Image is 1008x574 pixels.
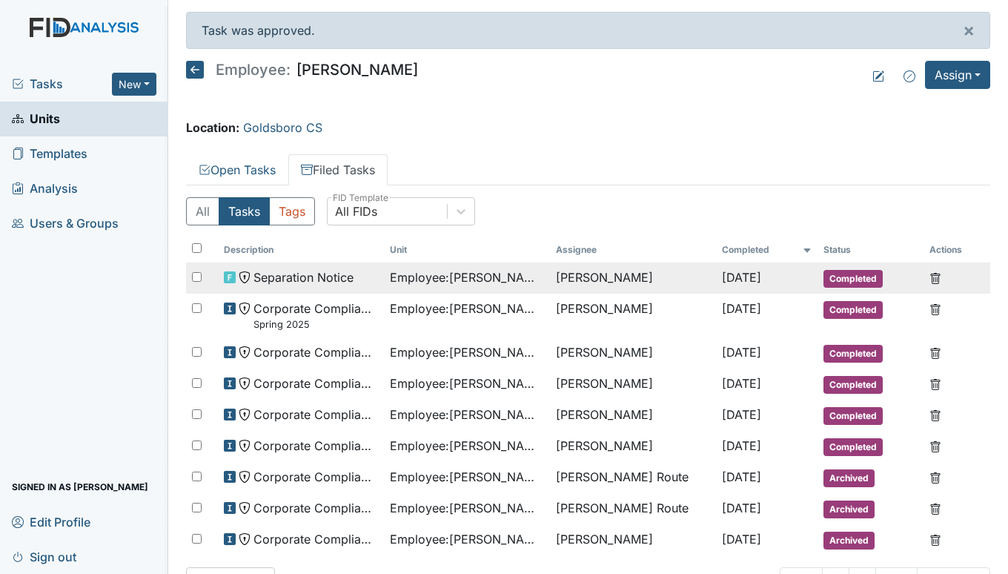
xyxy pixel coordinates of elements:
[390,437,544,455] span: Employee : [PERSON_NAME]
[818,237,924,263] th: Toggle SortBy
[823,469,875,487] span: Archived
[253,437,378,455] span: Corporate Compliance
[269,197,315,225] button: Tags
[390,406,544,423] span: Employee : [PERSON_NAME]
[929,300,941,317] a: Delete
[186,120,239,135] strong: Location:
[186,61,418,79] h5: [PERSON_NAME]
[550,431,716,462] td: [PERSON_NAME]
[550,263,716,294] td: [PERSON_NAME]
[216,62,291,77] span: Employee:
[112,73,156,96] button: New
[823,270,883,288] span: Completed
[722,532,761,547] span: [DATE]
[12,177,78,200] span: Analysis
[288,154,388,185] a: Filed Tasks
[929,499,941,517] a: Delete
[929,530,941,548] a: Delete
[823,438,883,456] span: Completed
[253,499,378,517] span: Corporate Compliance
[253,300,378,331] span: Corporate Compliance Spring 2025
[218,237,384,263] th: Toggle SortBy
[186,197,219,225] button: All
[550,237,716,263] th: Assignee
[823,532,875,550] span: Archived
[253,268,354,286] span: Separation Notice
[253,375,378,392] span: Corporate Compliance
[550,493,716,524] td: [PERSON_NAME] Route
[12,142,87,165] span: Templates
[722,501,761,515] span: [DATE]
[335,202,377,220] div: All FIDs
[722,301,761,316] span: [DATE]
[823,501,875,518] span: Archived
[929,268,941,286] a: Delete
[390,375,544,392] span: Employee : [PERSON_NAME]
[390,268,544,286] span: Employee : [PERSON_NAME]
[12,75,112,93] a: Tasks
[929,343,941,361] a: Delete
[384,237,550,263] th: Toggle SortBy
[390,300,544,317] span: Employee : [PERSON_NAME]
[823,376,883,394] span: Completed
[186,197,315,225] div: Type filter
[243,120,322,135] a: Goldsboro CS
[925,61,990,89] button: Assign
[722,407,761,422] span: [DATE]
[550,337,716,369] td: [PERSON_NAME]
[12,212,119,235] span: Users & Groups
[12,510,90,533] span: Edit Profile
[823,407,883,425] span: Completed
[253,468,378,486] span: Corporate Compliance
[722,270,761,285] span: [DATE]
[550,462,716,493] td: [PERSON_NAME] Route
[550,400,716,431] td: [PERSON_NAME]
[823,301,883,319] span: Completed
[550,524,716,555] td: [PERSON_NAME]
[963,19,975,41] span: ×
[192,243,202,253] input: Toggle All Rows Selected
[722,469,761,484] span: [DATE]
[722,345,761,360] span: [DATE]
[390,468,544,486] span: Employee : [PERSON_NAME]
[390,343,544,361] span: Employee : [PERSON_NAME]
[390,530,544,548] span: Employee : [PERSON_NAME]
[929,437,941,455] a: Delete
[12,108,60,131] span: Units
[550,294,716,337] td: [PERSON_NAME]
[948,13,989,48] button: ×
[924,237,990,263] th: Actions
[253,530,378,548] span: Corporate Compliance
[219,197,270,225] button: Tasks
[722,376,761,391] span: [DATE]
[390,499,544,517] span: Employee : [PERSON_NAME]
[929,468,941,486] a: Delete
[716,237,818,263] th: Toggle SortBy
[550,369,716,400] td: [PERSON_NAME]
[722,438,761,453] span: [DATE]
[929,406,941,423] a: Delete
[823,345,883,363] span: Completed
[253,343,378,361] span: Corporate Compliance
[12,545,76,568] span: Sign out
[186,12,990,49] div: Task was approved.
[253,406,378,423] span: Corporate Compliance
[12,475,148,498] span: Signed in as [PERSON_NAME]
[186,154,288,185] a: Open Tasks
[253,317,378,331] small: Spring 2025
[929,375,941,392] a: Delete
